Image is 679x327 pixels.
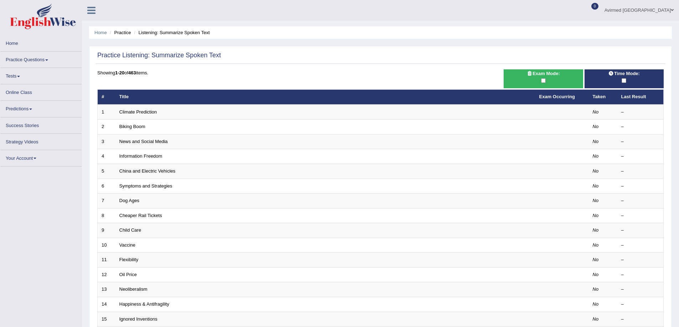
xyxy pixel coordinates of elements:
th: Title [115,90,535,105]
div: – [621,183,660,190]
em: No [593,227,599,233]
td: 13 [98,282,115,297]
td: 11 [98,253,115,268]
a: Climate Prediction [119,109,157,115]
a: Ignored Inventions [119,316,158,322]
a: Your Account [0,150,82,164]
div: – [621,153,660,160]
div: – [621,138,660,145]
td: 5 [98,164,115,179]
li: Listening: Summarize Spoken Text [132,29,210,36]
em: No [593,242,599,248]
td: 2 [98,120,115,135]
li: Practice [108,29,131,36]
a: Vaccine [119,242,135,248]
div: – [621,271,660,278]
td: 1 [98,105,115,120]
td: 6 [98,179,115,194]
th: # [98,90,115,105]
em: No [593,153,599,159]
em: No [593,301,599,307]
em: No [593,316,599,322]
em: No [593,213,599,218]
span: Time Mode: [606,70,643,77]
em: No [593,183,599,189]
div: Show exams occurring in exams [504,69,583,88]
em: No [593,257,599,262]
b: 1-20 [115,70,124,75]
div: Showing of items. [97,69,664,76]
a: Flexibility [119,257,138,262]
a: Predictions [0,101,82,115]
td: 15 [98,312,115,327]
a: Information Freedom [119,153,163,159]
a: Success Stories [0,117,82,131]
td: 12 [98,267,115,282]
div: – [621,168,660,175]
a: China and Electric Vehicles [119,168,176,174]
td: 3 [98,134,115,149]
div: – [621,286,660,293]
em: No [593,124,599,129]
span: Exam Mode: [524,70,562,77]
a: Dog Ages [119,198,139,203]
a: Home [0,35,82,49]
a: Exam Occurring [539,94,575,99]
td: 9 [98,223,115,238]
a: News and Social Media [119,139,168,144]
td: 14 [98,297,115,312]
a: Child Care [119,227,141,233]
div: – [621,227,660,234]
em: No [593,198,599,203]
div: – [621,197,660,204]
div: – [621,212,660,219]
h2: Practice Listening: Summarize Spoken Text [97,52,221,59]
div: – [621,301,660,308]
div: – [621,257,660,263]
em: No [593,139,599,144]
td: 7 [98,194,115,209]
em: No [593,109,599,115]
span: 0 [591,3,598,10]
a: Practice Questions [0,52,82,65]
em: No [593,168,599,174]
div: – [621,242,660,249]
b: 463 [128,70,136,75]
a: Biking Boom [119,124,145,129]
a: Strategy Videos [0,134,82,148]
div: – [621,316,660,323]
td: 4 [98,149,115,164]
a: Tests [0,68,82,82]
td: 10 [98,238,115,253]
div: – [621,109,660,116]
th: Taken [589,90,617,105]
em: No [593,286,599,292]
a: Oil Price [119,272,137,277]
th: Last Result [617,90,664,105]
a: Home [94,30,107,35]
a: Happiness & Antifragility [119,301,169,307]
a: Neoliberalism [119,286,148,292]
a: Cheaper Rail Tickets [119,213,162,218]
em: No [593,272,599,277]
td: 8 [98,208,115,223]
a: Symptoms and Strategies [119,183,173,189]
a: Online Class [0,84,82,98]
div: – [621,123,660,130]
